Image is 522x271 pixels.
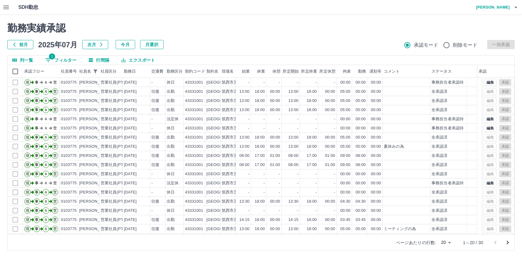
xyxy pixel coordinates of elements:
[116,40,135,49] button: 今月
[101,107,133,113] div: 営業社員(PT契約)
[167,135,175,140] div: 出勤
[167,107,175,113] div: 出勤
[340,89,350,95] div: 05:00
[255,98,265,104] div: 18:00
[61,144,77,150] div: 0103775
[44,108,48,112] text: Ａ
[35,117,39,121] text: 事
[242,65,250,78] div: 始業
[79,162,113,168] div: [PERSON_NAME]
[352,65,367,78] div: 勤務
[270,107,280,113] div: 00:00
[334,80,335,85] div: -
[206,116,249,122] div: [GEOGRAPHIC_DATA]
[288,144,298,150] div: 13:00
[26,163,29,167] text: 現
[307,135,317,140] div: 18:00
[124,107,137,113] div: [DATE]
[61,98,77,104] div: 0103775
[79,107,113,113] div: [PERSON_NAME]
[79,171,113,177] div: [PERSON_NAME]
[288,98,298,104] div: 13:00
[124,144,137,150] div: [DATE]
[239,98,250,104] div: 13:00
[453,42,478,49] span: 削除モード
[288,162,298,168] div: 08:00
[185,98,203,104] div: 43331001
[239,153,250,159] div: 08:00
[248,125,250,131] div: -
[185,162,203,168] div: 43331001
[124,80,137,85] div: [DATE]
[257,65,265,78] div: 終業
[343,65,351,78] div: 拘束
[431,107,448,113] div: 全承認済
[371,135,381,140] div: 00:00
[150,65,165,78] div: 交通費
[124,89,137,95] div: [DATE]
[431,80,464,85] div: 事務担当者承認待
[248,116,250,122] div: -
[222,65,234,78] div: 現場名
[325,162,335,168] div: 01:00
[239,162,250,168] div: 08:00
[371,144,381,150] div: 00:00
[270,144,280,150] div: 00:00
[49,53,55,60] span: 1
[53,144,57,149] text: 営
[26,99,29,103] text: 現
[101,98,133,104] div: 営業社員(PT契約)
[53,154,57,158] text: 営
[124,98,137,104] div: [DATE]
[484,116,497,122] button: 編集
[279,80,280,85] div: -
[334,116,335,122] div: -
[35,135,39,139] text: 事
[307,162,317,168] div: 17:00
[270,162,280,168] div: 01:00
[301,65,317,78] div: 所定終業
[151,107,159,113] div: 往復
[79,153,113,159] div: [PERSON_NAME]
[151,162,159,168] div: 往復
[44,144,48,149] text: Ａ
[371,162,381,168] div: 00:00
[414,42,439,49] span: 承認モード
[264,125,265,131] div: -
[340,98,350,104] div: 05:00
[151,116,153,122] div: -
[340,125,350,131] div: 00:00
[185,125,203,131] div: 43331001
[53,108,57,112] text: 営
[7,40,33,49] button: 前月
[101,144,133,150] div: 営業社員(PT契約)
[383,65,430,78] div: コメント
[124,171,137,177] div: [DATE]
[124,116,137,122] div: [DATE]
[53,135,57,139] text: 営
[222,89,262,95] div: 筑西市五葉児童クラブ
[44,89,48,94] text: Ａ
[165,65,184,78] div: 勤務区分
[356,98,366,104] div: 05:00
[61,162,77,168] div: 0103775
[124,135,137,140] div: [DATE]
[206,144,249,150] div: [GEOGRAPHIC_DATA]
[35,126,39,130] text: 事
[78,65,99,78] div: 社員名
[239,107,250,113] div: 13:00
[61,135,77,140] div: 0103775
[264,80,265,85] div: -
[272,65,280,78] div: 休憩
[101,80,133,85] div: 営業社員(PT契約)
[26,89,29,94] text: 現
[206,98,249,104] div: [GEOGRAPHIC_DATA]
[371,107,381,113] div: 00:00
[26,154,29,158] text: 現
[26,144,29,149] text: 現
[79,144,113,150] div: [PERSON_NAME]
[367,65,383,78] div: 遅刻等
[61,116,77,122] div: 0103775
[79,125,113,131] div: [PERSON_NAME]
[431,135,448,140] div: 全承認済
